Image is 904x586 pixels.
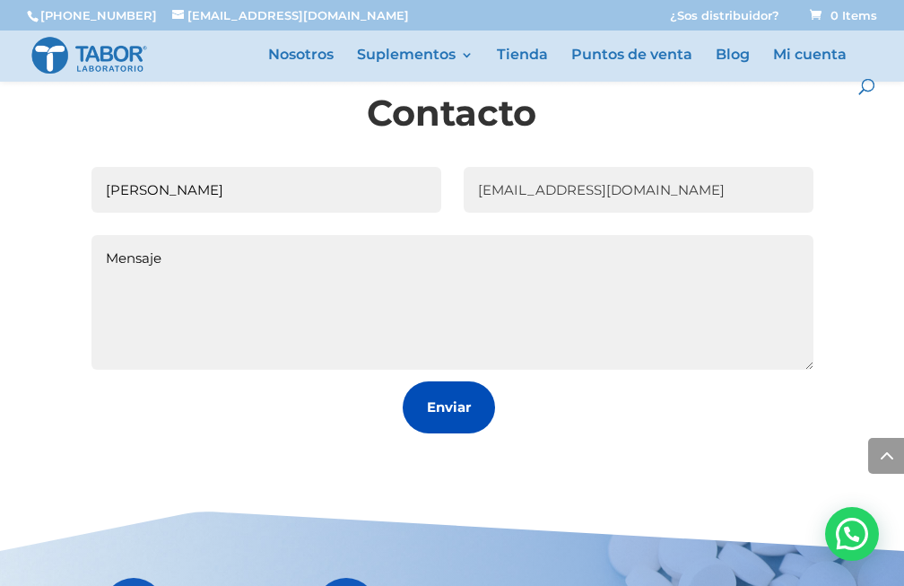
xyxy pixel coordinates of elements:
[670,10,779,31] a: ¿Sos distribuidor?
[825,507,879,561] div: Hola! Cómo puedo ayudarte? WhatsApp contact
[806,8,877,22] a: 0 Items
[716,48,750,79] a: Blog
[30,35,148,76] img: Laboratorio Tabor
[172,8,409,22] a: [EMAIL_ADDRESS][DOMAIN_NAME]
[357,48,474,79] a: Suplementos
[403,381,495,434] button: Enviar
[571,48,692,79] a: Puntos de venta
[268,48,334,79] a: Nosotros
[497,48,548,79] a: Tienda
[464,167,813,213] input: Email
[810,8,877,22] span: 0 Items
[40,8,157,22] a: [PHONE_NUMBER]
[138,88,766,147] h2: Contacto
[773,48,847,79] a: Mi cuenta
[91,167,441,213] input: Nombre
